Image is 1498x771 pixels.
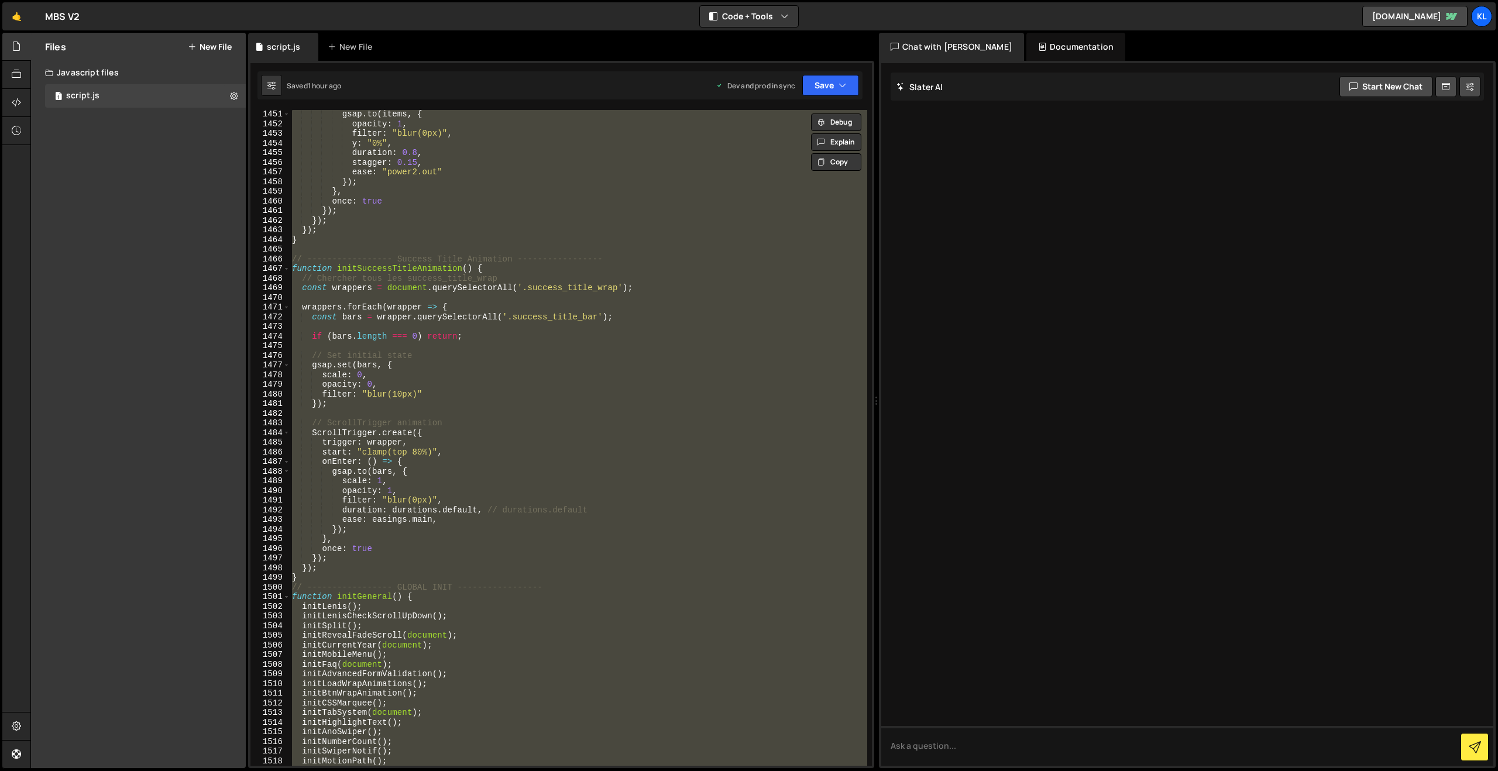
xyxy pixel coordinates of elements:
[250,621,290,631] div: 1504
[811,153,861,171] button: Copy
[250,438,290,448] div: 1485
[1362,6,1468,27] a: [DOMAIN_NAME]
[250,360,290,370] div: 1477
[250,611,290,621] div: 1503
[250,158,290,168] div: 1456
[250,197,290,206] div: 1460
[250,641,290,650] div: 1506
[250,274,290,284] div: 1468
[250,544,290,554] div: 1496
[250,737,290,747] div: 1516
[250,380,290,390] div: 1479
[250,698,290,708] div: 1512
[250,583,290,593] div: 1500
[250,525,290,535] div: 1494
[250,448,290,457] div: 1486
[287,81,341,91] div: Saved
[250,399,290,409] div: 1481
[250,553,290,563] div: 1497
[250,148,290,158] div: 1455
[250,495,290,505] div: 1491
[45,40,66,53] h2: Files
[250,457,290,467] div: 1487
[250,418,290,428] div: 1483
[1471,6,1492,27] a: Kl
[250,370,290,380] div: 1478
[250,563,290,573] div: 1498
[250,689,290,698] div: 1511
[250,409,290,419] div: 1482
[250,515,290,525] div: 1493
[250,167,290,177] div: 1457
[250,264,290,274] div: 1467
[250,476,290,486] div: 1489
[250,718,290,728] div: 1514
[716,81,795,91] div: Dev and prod in sync
[31,61,246,84] div: Javascript files
[700,6,798,27] button: Code + Tools
[250,573,290,583] div: 1499
[2,2,31,30] a: 🤙
[250,216,290,226] div: 1462
[250,119,290,129] div: 1452
[250,187,290,197] div: 1459
[250,467,290,477] div: 1488
[250,708,290,718] div: 1513
[250,756,290,766] div: 1518
[250,592,290,602] div: 1501
[250,129,290,139] div: 1453
[250,293,290,303] div: 1470
[250,390,290,400] div: 1480
[250,631,290,641] div: 1505
[1026,33,1125,61] div: Documentation
[250,283,290,293] div: 1469
[250,486,290,496] div: 1490
[250,254,290,264] div: 1466
[250,650,290,660] div: 1507
[250,245,290,254] div: 1465
[45,84,246,108] div: 16372/44284.js
[811,113,861,131] button: Debug
[250,428,290,438] div: 1484
[1339,76,1432,97] button: Start new chat
[250,341,290,351] div: 1475
[188,42,232,51] button: New File
[55,92,62,102] span: 1
[802,75,859,96] button: Save
[250,669,290,679] div: 1509
[250,505,290,515] div: 1492
[308,81,342,91] div: 1 hour ago
[879,33,1024,61] div: Chat with [PERSON_NAME]
[250,322,290,332] div: 1473
[250,660,290,670] div: 1508
[250,332,290,342] div: 1474
[896,81,943,92] h2: Slater AI
[250,109,290,119] div: 1451
[250,602,290,612] div: 1502
[250,235,290,245] div: 1464
[267,41,300,53] div: script.js
[250,727,290,737] div: 1515
[250,206,290,216] div: 1461
[250,534,290,544] div: 1495
[811,133,861,151] button: Explain
[250,177,290,187] div: 1458
[45,9,80,23] div: MBS V2
[250,302,290,312] div: 1471
[250,225,290,235] div: 1463
[250,139,290,149] div: 1454
[250,746,290,756] div: 1517
[328,41,377,53] div: New File
[250,312,290,322] div: 1472
[250,679,290,689] div: 1510
[66,91,99,101] div: script.js
[250,351,290,361] div: 1476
